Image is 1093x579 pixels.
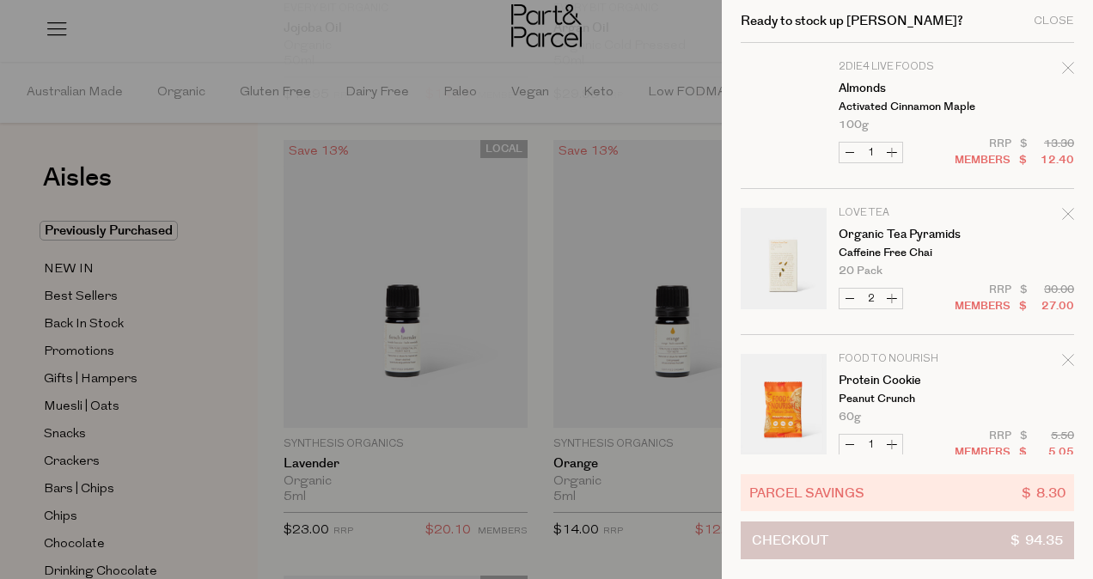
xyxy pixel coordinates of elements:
input: QTY Organic Tea Pyramids [860,289,882,308]
p: Peanut Crunch [839,393,972,405]
div: Remove Protein Cookie [1062,351,1074,375]
div: Close [1034,15,1074,27]
input: QTY Almonds [860,143,882,162]
p: Activated Cinnamon Maple [839,101,972,113]
a: Almonds [839,82,972,94]
p: Caffeine Free Chai [839,247,972,259]
span: 60g [839,411,861,423]
span: Parcel Savings [749,483,864,503]
a: Organic Tea Pyramids [839,229,972,241]
p: 2Die4 Live Foods [839,62,972,72]
p: Food to Nourish [839,354,972,364]
a: Protein Cookie [839,375,972,387]
span: 100g [839,119,869,131]
div: Remove Organic Tea Pyramids [1062,205,1074,229]
span: 20 pack [839,265,882,277]
span: $ 94.35 [1011,522,1063,558]
button: Checkout$ 94.35 [741,521,1074,559]
span: $ 8.30 [1022,483,1066,503]
div: Remove Almonds [1062,59,1074,82]
span: Checkout [752,522,828,558]
h2: Ready to stock up [PERSON_NAME]? [741,15,963,27]
input: QTY Protein Cookie [860,435,882,454]
p: Love Tea [839,208,972,218]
